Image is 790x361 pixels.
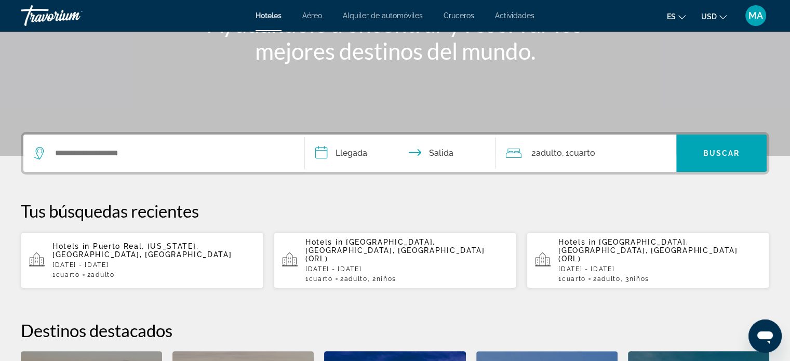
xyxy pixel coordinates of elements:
button: Hotels in [GEOGRAPHIC_DATA], [GEOGRAPHIC_DATA], [GEOGRAPHIC_DATA] (ORL)[DATE] - [DATE]1Cuarto2Adu... [527,232,769,289]
div: Search widget [23,135,767,172]
span: Cuarto [56,271,80,278]
span: Niños [630,275,649,283]
button: Travelers: 2 adults, 0 children [496,135,676,172]
p: [DATE] - [DATE] [305,265,508,273]
p: Tus búsquedas recientes [21,200,769,221]
span: Adulto [535,148,561,158]
span: Adulto [91,271,114,278]
a: Cruceros [444,11,474,20]
button: Buscar [676,135,767,172]
span: Puerto Real, [US_STATE], [GEOGRAPHIC_DATA], [GEOGRAPHIC_DATA] [52,242,232,259]
button: Change language [667,9,686,24]
a: Aéreo [302,11,322,20]
span: es [667,12,676,21]
span: Hotels in [305,238,343,246]
span: [GEOGRAPHIC_DATA], [GEOGRAPHIC_DATA], [GEOGRAPHIC_DATA] (ORL) [305,238,485,263]
span: Niños [377,275,396,283]
button: User Menu [742,5,769,26]
span: Adulto [344,275,367,283]
span: 1 [558,275,586,283]
button: Check in and out dates [305,135,496,172]
span: Adulto [597,275,620,283]
span: 2 [593,275,621,283]
span: [GEOGRAPHIC_DATA], [GEOGRAPHIC_DATA], [GEOGRAPHIC_DATA] (ORL) [558,238,738,263]
a: Travorium [21,2,125,29]
span: Cuarto [309,275,333,283]
iframe: Botón para iniciar la ventana de mensajería [748,319,782,353]
button: Hotels in [GEOGRAPHIC_DATA], [GEOGRAPHIC_DATA], [GEOGRAPHIC_DATA] (ORL)[DATE] - [DATE]1Cuarto2Adu... [274,232,516,289]
span: USD [701,12,717,21]
span: Buscar [703,149,740,157]
span: 2 [531,146,561,161]
span: Hotels in [558,238,596,246]
a: Alquiler de automóviles [343,11,423,20]
span: Cuarto [562,275,586,283]
span: , 1 [561,146,595,161]
span: , 2 [368,275,396,283]
button: Change currency [701,9,727,24]
span: 1 [305,275,333,283]
h2: Destinos destacados [21,320,769,341]
h1: Ayudándole a encontrar y reservar los mejores destinos del mundo. [200,10,590,64]
a: Hoteles [256,11,282,20]
span: 2 [87,271,115,278]
p: [DATE] - [DATE] [52,261,255,269]
span: , 3 [621,275,649,283]
span: 2 [340,275,368,283]
button: Hotels in Puerto Real, [US_STATE], [GEOGRAPHIC_DATA], [GEOGRAPHIC_DATA][DATE] - [DATE]1Cuarto2Adulto [21,232,263,289]
a: Actividades [495,11,534,20]
p: [DATE] - [DATE] [558,265,761,273]
span: Cuarto [569,148,595,158]
span: MA [748,10,763,21]
span: Hotels in [52,242,90,250]
span: 1 [52,271,80,278]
